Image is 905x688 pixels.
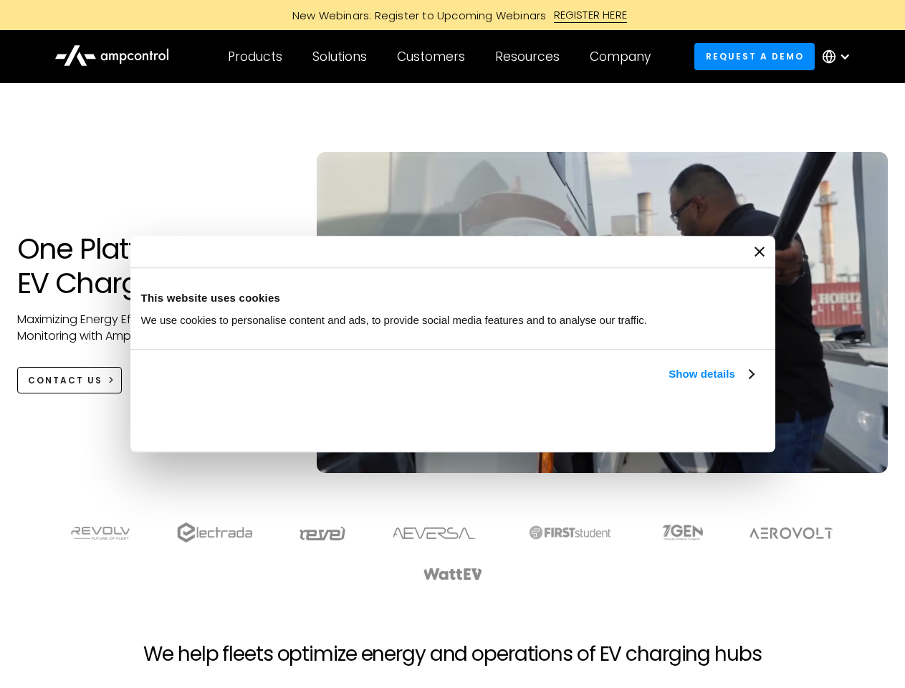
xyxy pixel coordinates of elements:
div: Company [590,49,651,64]
div: Resources [495,49,560,64]
div: Products [228,49,282,64]
div: This website uses cookies [141,290,765,307]
a: CONTACT US [17,367,123,393]
h2: We help fleets optimize energy and operations of EV charging hubs [143,642,761,666]
div: REGISTER HERE [554,7,628,23]
div: Customers [397,49,465,64]
h1: One Platform for EV Charging Hubs [17,231,289,300]
button: Okay [553,399,759,441]
div: New Webinars: Register to Upcoming Webinars [278,8,554,23]
div: Solutions [312,49,367,64]
button: Close banner [755,247,765,257]
img: WattEV logo [423,568,483,580]
span: We use cookies to personalise content and ads, to provide social media features and to analyse ou... [141,314,648,326]
a: Show details [669,365,753,383]
a: New Webinars: Register to Upcoming WebinarsREGISTER HERE [130,7,775,23]
a: Request a demo [694,43,815,70]
div: CONTACT US [28,374,102,387]
p: Maximizing Energy Efficiency, Uptime, and 24/7 Monitoring with Ampcontrol Solutions [17,312,289,344]
img: electrada logo [177,522,252,543]
img: Aerovolt Logo [749,527,834,539]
